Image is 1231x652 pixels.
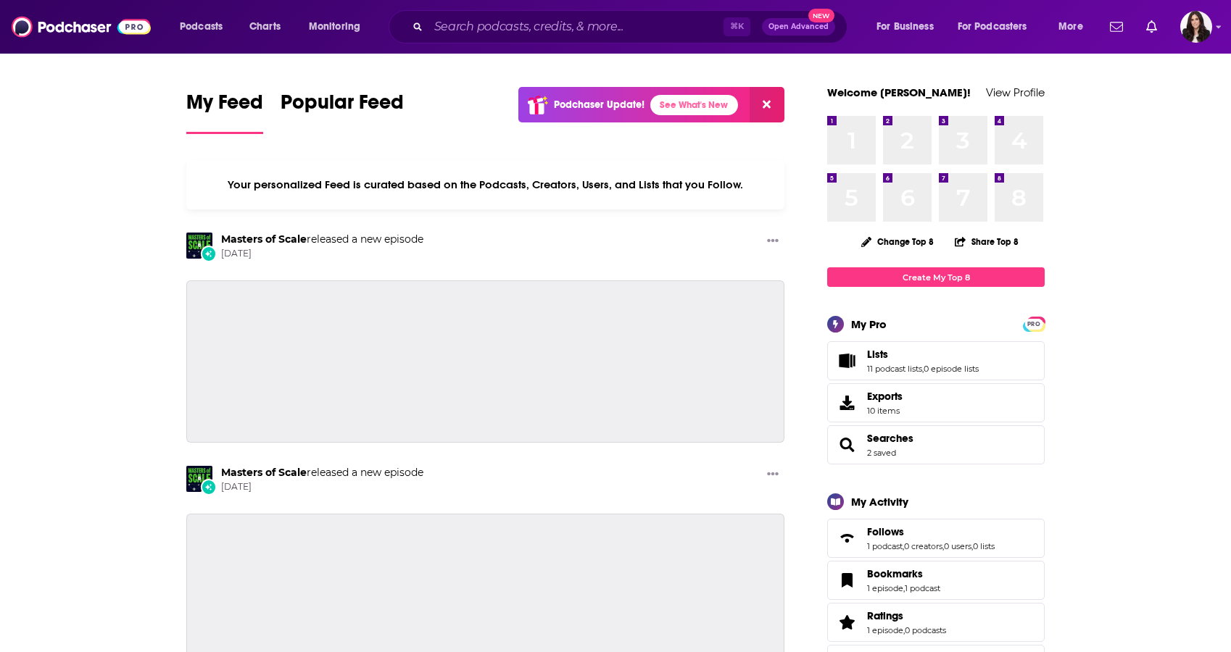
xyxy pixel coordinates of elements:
span: Exports [867,390,903,403]
button: Change Top 8 [853,233,942,251]
a: Follows [832,528,861,548]
span: For Podcasters [958,17,1027,37]
span: Follows [827,519,1045,558]
span: New [808,9,834,22]
span: ⌘ K [724,17,750,36]
img: Podchaser - Follow, Share and Rate Podcasts [12,13,151,41]
a: Ratings [867,609,946,622]
span: Lists [867,348,888,361]
a: View Profile [986,85,1045,99]
a: Follows [867,525,995,538]
span: Open Advanced [768,23,829,30]
div: My Activity [851,495,908,509]
button: Open AdvancedNew [762,18,835,35]
img: Masters of Scale [186,233,212,259]
button: open menu [299,15,379,38]
span: Podcasts [180,17,223,37]
img: User Profile [1180,11,1212,43]
a: Masters of Scale [221,466,307,479]
a: Searches [832,435,861,455]
span: Popular Feed [281,90,404,123]
span: More [1058,17,1083,37]
button: Show profile menu [1180,11,1212,43]
span: For Business [876,17,934,37]
span: Ratings [867,609,903,622]
span: [DATE] [221,248,423,260]
span: My Feed [186,90,263,123]
a: Exports [827,383,1045,422]
button: open menu [1048,15,1101,38]
span: Bookmarks [867,567,923,580]
a: See What's New [650,95,738,115]
span: Bookmarks [827,561,1045,600]
div: Your personalized Feed is curated based on the Podcasts, Creators, Users, and Lists that you Follow. [186,160,784,209]
a: Create My Top 8 [827,267,1045,287]
a: Popular Feed [281,90,404,134]
span: Monitoring [309,17,360,37]
span: Exports [832,393,861,413]
button: Show More Button [761,233,784,251]
a: PRO [1025,318,1043,329]
span: , [903,541,904,551]
div: My Pro [851,317,887,331]
span: Charts [249,17,281,37]
button: Show More Button [761,466,784,484]
a: 0 creators [904,541,942,551]
span: [DATE] [221,481,423,493]
span: PRO [1025,319,1043,330]
a: Show notifications dropdown [1104,14,1129,39]
a: Masters of Scale [221,233,307,246]
a: 0 users [944,541,971,551]
span: , [971,541,973,551]
img: Masters of Scale [186,466,212,492]
div: New Episode [201,246,217,262]
div: Search podcasts, credits, & more... [402,10,861,43]
a: Ratings [832,612,861,632]
span: , [903,625,905,635]
input: Search podcasts, credits, & more... [428,15,724,38]
a: 1 podcast [867,541,903,551]
a: My Feed [186,90,263,134]
a: 1 episode [867,583,903,593]
div: New Episode [201,479,217,495]
h3: released a new episode [221,233,423,246]
button: open menu [866,15,952,38]
span: Ratings [827,603,1045,642]
a: 0 podcasts [905,625,946,635]
a: Lists [832,351,861,371]
span: , [903,583,905,593]
button: open menu [170,15,241,38]
a: Charts [240,15,289,38]
a: Welcome [PERSON_NAME]! [827,85,971,99]
span: Follows [867,525,904,538]
button: Share Top 8 [954,227,1019,256]
span: Lists [827,341,1045,380]
a: Lists [867,348,979,361]
a: 0 lists [973,541,995,551]
span: , [922,364,924,374]
a: 11 podcast lists [867,364,922,374]
a: Bookmarks [867,567,940,580]
a: 2 saved [867,448,896,458]
a: 1 podcast [905,583,940,593]
span: Logged in as RebeccaShapiro [1180,11,1212,43]
a: Bookmarks [832,570,861,590]
h3: released a new episode [221,466,423,480]
a: Searches [867,432,913,445]
a: Show notifications dropdown [1140,14,1163,39]
span: , [942,541,944,551]
a: 0 episode lists [924,364,979,374]
span: 10 items [867,406,903,416]
span: Searches [827,425,1045,464]
p: Podchaser Update! [554,99,644,111]
a: 1 episode [867,625,903,635]
button: open menu [948,15,1048,38]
